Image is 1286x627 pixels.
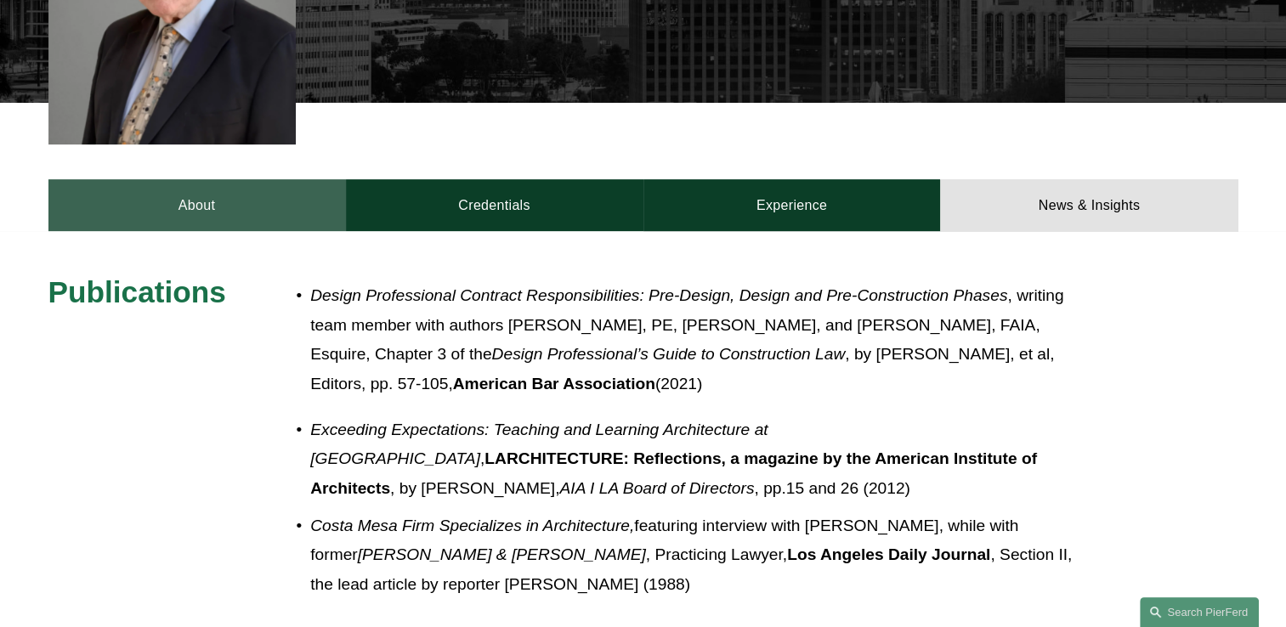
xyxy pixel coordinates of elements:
a: News & Insights [940,179,1238,230]
span: Publications [48,275,226,308]
a: Credentials [346,179,643,230]
strong: American Bar Association [453,375,655,393]
strong: Los Angeles Daily Journal [787,545,990,563]
em: Design Professional Contract Responsibilities: Pre-Design, Design and Pre-Construction Phases [310,286,1007,304]
strong: LARCHITECTURE: Reflections, a magazine by the American Institute of Architects [310,449,1040,497]
em: Exceeding Expectations: Teaching and Learning Architecture at [GEOGRAPHIC_DATA] [310,421,773,468]
p: featuring interview with [PERSON_NAME], while with former , Practicing Lawyer, , Section II, the ... [310,511,1089,600]
a: Experience [643,179,941,230]
em: Law [815,345,845,363]
p: , writing team member with authors [PERSON_NAME], PE, [PERSON_NAME], and [PERSON_NAME], FAIA, Esq... [310,281,1089,398]
em: AIA I LA Board of Directors [559,479,754,497]
em: [PERSON_NAME] & [PERSON_NAME] [358,545,646,563]
em: Design Professional’s Guide to Construction [492,345,811,363]
p: , , by [PERSON_NAME], , pp.15 and 26 (2012) [310,415,1089,504]
a: About [48,179,346,230]
em: Costa Mesa Firm Specializes in Architecture, [310,517,634,534]
a: Search this site [1140,597,1259,627]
